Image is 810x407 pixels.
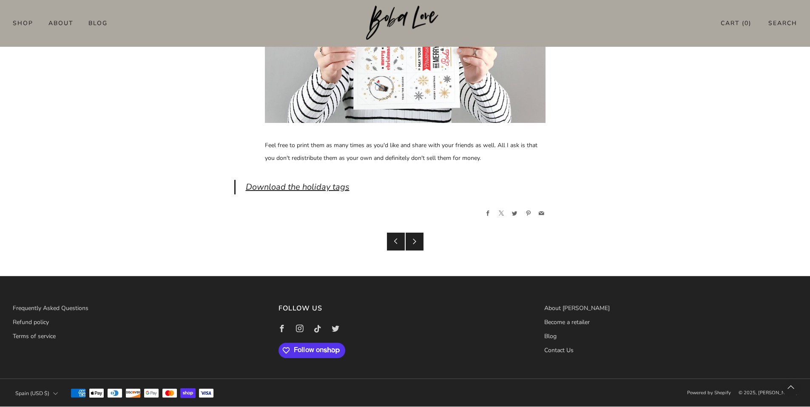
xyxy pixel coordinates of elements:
a: About [48,16,73,30]
a: Boba Love [366,6,444,41]
a: About [PERSON_NAME] [544,304,610,312]
a: Shop [13,16,33,30]
a: Contact Us [544,346,574,354]
a: Blog [544,332,557,340]
a: Refund policy [13,318,49,326]
a: Download the holiday tags [246,181,350,193]
button: Spain (USD $) [13,384,60,403]
items-count: 0 [745,19,749,27]
span: © 2025, [PERSON_NAME] [739,390,797,396]
a: Blog [88,16,108,30]
a: Powered by Shopify [687,390,731,396]
a: Cart [721,16,751,30]
p: Feel free to print them as many times as you'd like and share with your friends as well. All I as... [265,139,546,165]
a: Terms of service [13,332,56,340]
h3: Follow us [279,302,531,315]
a: Search [768,16,797,30]
a: Frequently Asked Questions [13,304,88,312]
img: Boba Love [366,6,444,40]
a: Become a retailer [544,318,590,326]
back-to-top-button: Back to top [782,379,800,397]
